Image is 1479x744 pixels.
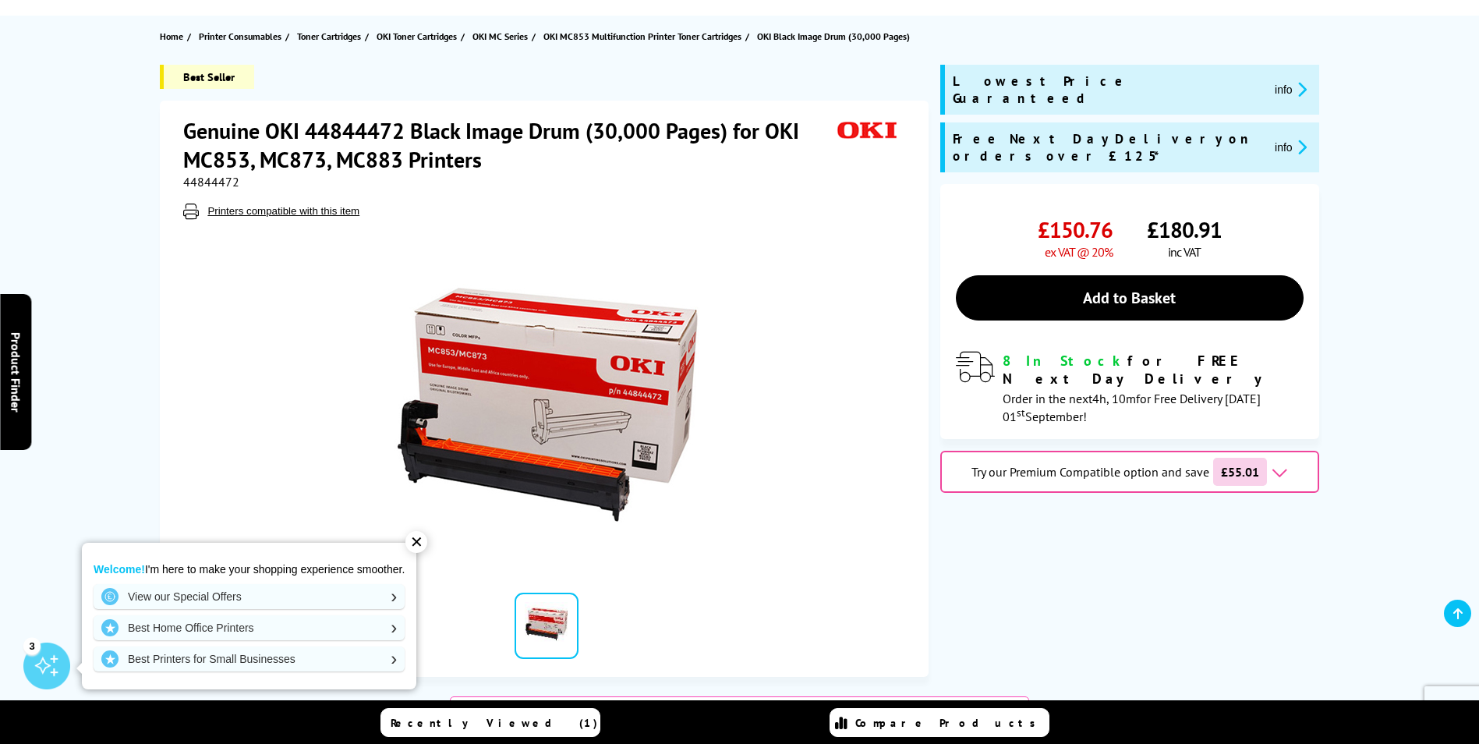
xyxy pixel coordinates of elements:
span: 4h, 10m [1092,391,1136,406]
span: OKI MC853 Multifunction Printer Toner Cartridges [543,28,741,44]
div: modal_delivery [956,352,1304,423]
span: Compare Products [855,716,1044,730]
a: OKI MC853 Multifunction Printer Toner Cartridges [543,28,745,44]
span: £150.76 [1038,215,1113,244]
a: Add to Basket [956,275,1304,321]
div: 3 [23,637,41,654]
a: OKI Toner Cartridges [377,28,461,44]
span: OKI MC Series [472,28,528,44]
a: Toner Cartridges [297,28,365,44]
button: Printers compatible with this item [203,204,364,218]
a: Best Home Office Printers [94,615,405,640]
span: Lowest Price Guaranteed [953,73,1262,107]
div: ✕ [405,531,427,553]
strong: Welcome! [94,563,145,576]
img: OKI [831,116,903,145]
div: for FREE Next Day Delivery [1003,352,1304,388]
button: promo-description [1270,138,1311,156]
span: £55.01 [1213,458,1267,486]
span: ex VAT @ 20% [1045,244,1113,260]
a: Recently Viewed (1) [380,708,600,737]
span: Product Finder [8,332,23,413]
span: Best Seller [160,65,254,89]
span: OKI Toner Cartridges [377,28,457,44]
a: OKI MC Series [472,28,532,44]
span: 8 In Stock [1003,352,1127,370]
span: 44844472 [183,174,239,190]
button: promo-description [1270,80,1311,98]
h1: Genuine OKI 44844472 Black Image Drum (30,000 Pages) for OKI MC853, MC873, MC883 Printers [183,116,831,174]
span: Printer Consumables [199,28,281,44]
a: Best Printers for Small Businesses [94,647,405,671]
span: £180.91 [1147,215,1222,244]
sup: st [1017,406,1025,420]
img: OKI 44844472 Black Image Drum (30,000 Pages) [394,250,699,556]
span: Try our Premium Compatible option and save [971,464,1209,480]
a: Home [160,28,187,44]
p: I'm here to make your shopping experience smoother. [94,562,405,576]
a: View our Special Offers [94,584,405,609]
span: OKI Black Image Drum (30,000 Pages) [757,30,910,42]
span: inc VAT [1168,244,1201,260]
div: Save 36% with a Printerland Premium Cartridge Alternative [450,696,1029,721]
span: Order in the next for Free Delivery [DATE] 01 September! [1003,391,1261,424]
span: Recently Viewed (1) [391,716,598,730]
span: Home [160,28,183,44]
a: Compare Products [830,708,1049,737]
span: Toner Cartridges [297,28,361,44]
a: Printer Consumables [199,28,285,44]
span: Free Next Day Delivery on orders over £125* [953,130,1262,165]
